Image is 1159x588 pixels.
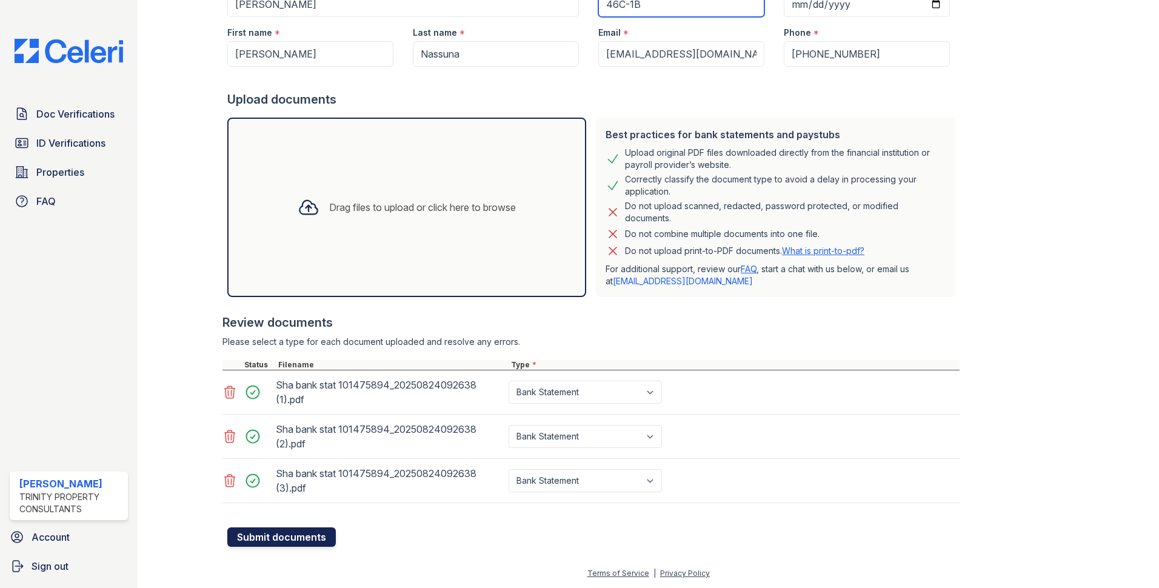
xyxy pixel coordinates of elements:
[653,569,656,578] div: |
[625,227,820,241] div: Do not combine multiple documents into one file.
[625,147,945,171] div: Upload original PDF files downloaded directly from the financial institution or payroll provider’...
[227,527,336,547] button: Submit documents
[660,569,710,578] a: Privacy Policy
[625,200,945,224] div: Do not upload scanned, redacted, password protected, or modified documents.
[276,375,504,409] div: Sha bank stat 101475894_20250824092638 (1).pdf
[36,165,84,179] span: Properties
[625,173,945,198] div: Correctly classify the document type to avoid a delay in processing your application.
[625,245,864,257] p: Do not upload print-to-PDF documents.
[606,263,945,287] p: For additional support, review our , start a chat with us below, or email us at
[276,419,504,453] div: Sha bank stat 101475894_20250824092638 (2).pdf
[598,27,621,39] label: Email
[509,360,960,370] div: Type
[10,160,128,184] a: Properties
[242,360,276,370] div: Status
[5,525,133,549] a: Account
[227,27,272,39] label: First name
[413,27,457,39] label: Last name
[741,264,757,274] a: FAQ
[5,39,133,63] img: CE_Logo_Blue-a8612792a0a2168367f1c8372b55b34899dd931a85d93a1a3d3e32e68fde9ad4.png
[19,491,123,515] div: Trinity Property Consultants
[222,336,960,348] div: Please select a type for each document uploaded and resolve any errors.
[32,559,68,573] span: Sign out
[222,314,960,331] div: Review documents
[19,476,123,491] div: [PERSON_NAME]
[36,136,105,150] span: ID Verifications
[606,127,945,142] div: Best practices for bank statements and paystubs
[32,530,70,544] span: Account
[10,189,128,213] a: FAQ
[276,464,504,498] div: Sha bank stat 101475894_20250824092638 (3).pdf
[784,27,811,39] label: Phone
[10,102,128,126] a: Doc Verifications
[276,360,509,370] div: Filename
[587,569,649,578] a: Terms of Service
[5,554,133,578] a: Sign out
[36,107,115,121] span: Doc Verifications
[227,91,960,108] div: Upload documents
[10,131,128,155] a: ID Verifications
[782,246,864,256] a: What is print-to-pdf?
[329,200,516,215] div: Drag files to upload or click here to browse
[613,276,753,286] a: [EMAIL_ADDRESS][DOMAIN_NAME]
[36,194,56,209] span: FAQ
